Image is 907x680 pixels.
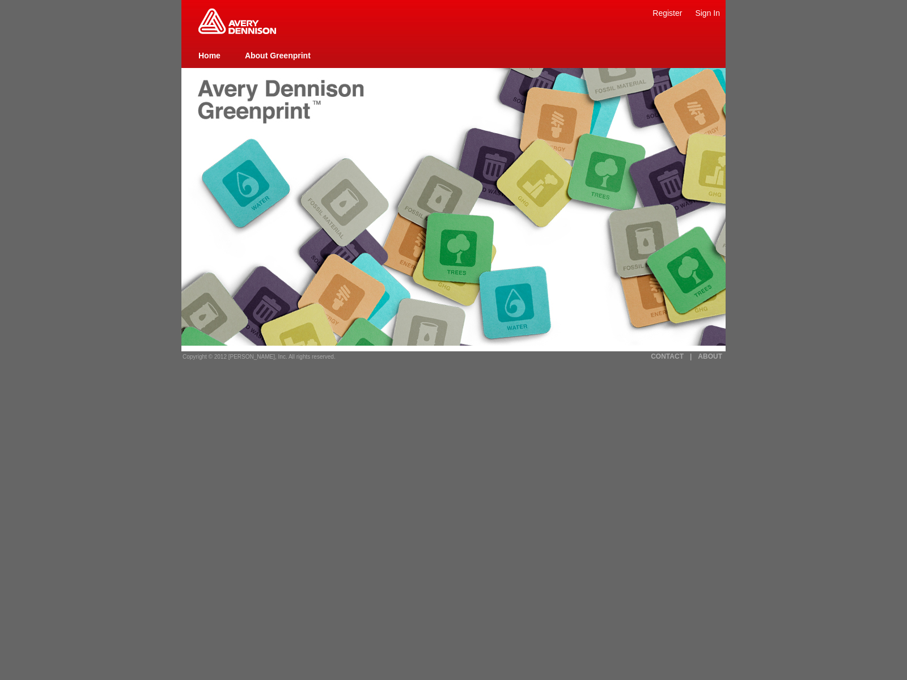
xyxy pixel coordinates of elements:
span: Copyright © 2012 [PERSON_NAME], Inc. All rights reserved. [183,354,336,360]
a: Sign In [695,8,720,18]
a: ABOUT [698,352,722,360]
a: About Greenprint [245,51,311,60]
a: Greenprint [198,28,276,35]
a: | [690,352,692,360]
a: CONTACT [651,352,684,360]
a: Register [652,8,682,18]
a: Home [198,51,221,60]
img: Home [198,8,276,34]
